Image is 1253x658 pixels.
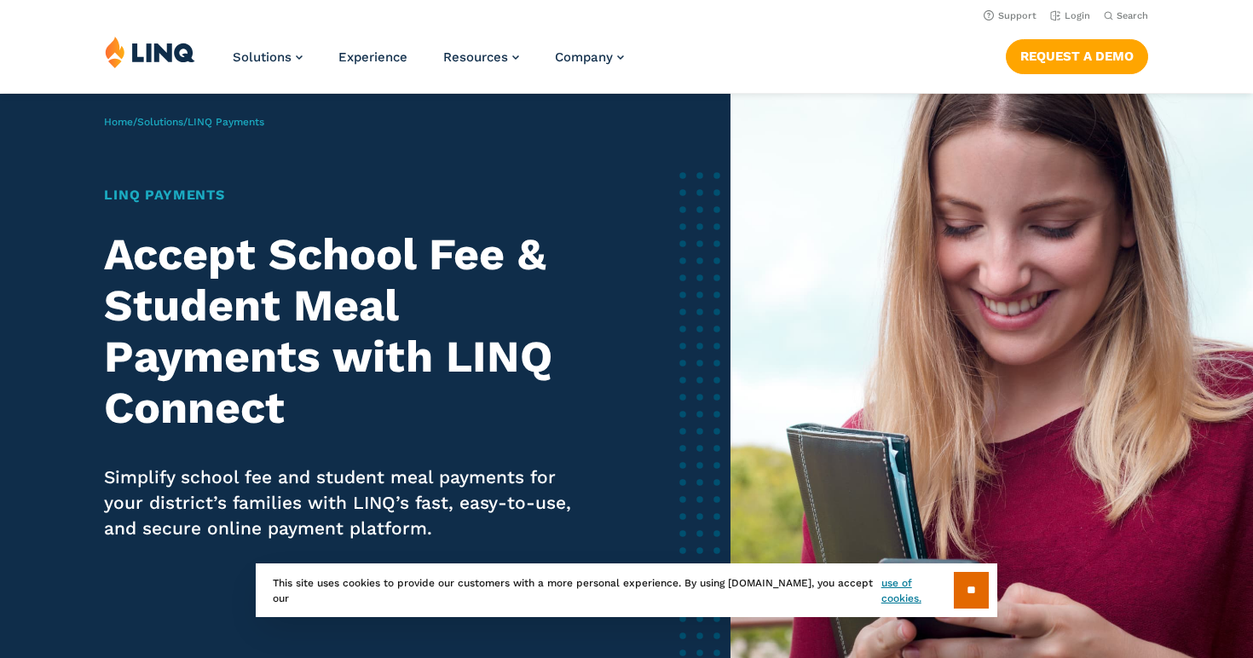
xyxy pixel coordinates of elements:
[104,116,133,128] a: Home
[443,49,508,65] span: Resources
[555,49,624,65] a: Company
[338,49,407,65] a: Experience
[233,49,292,65] span: Solutions
[1006,36,1148,73] nav: Button Navigation
[256,563,997,617] div: This site uses cookies to provide our customers with a more personal experience. By using [DOMAIN...
[137,116,183,128] a: Solutions
[233,49,303,65] a: Solutions
[1006,39,1148,73] a: Request a Demo
[105,36,195,68] img: LINQ | K‑12 Software
[1050,10,1090,21] a: Login
[1104,9,1148,22] button: Open Search Bar
[104,185,598,205] h1: LINQ Payments
[104,229,598,433] h2: Accept School Fee & Student Meal Payments with LINQ Connect
[104,116,264,128] span: / /
[188,116,264,128] span: LINQ Payments
[104,465,598,541] p: Simplify school fee and student meal payments for your district’s families with LINQ’s fast, easy...
[443,49,519,65] a: Resources
[881,575,954,606] a: use of cookies.
[233,36,624,92] nav: Primary Navigation
[555,49,613,65] span: Company
[984,10,1036,21] a: Support
[1117,10,1148,21] span: Search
